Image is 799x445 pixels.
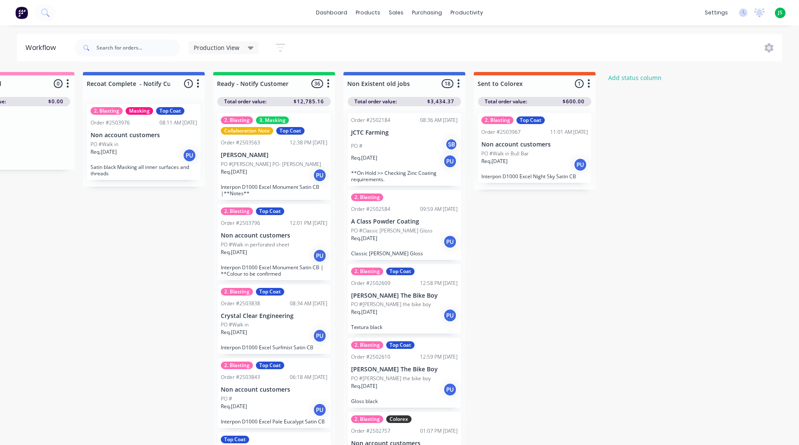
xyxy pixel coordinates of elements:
[91,132,197,139] p: Non account customers
[354,98,397,105] span: Total order value:
[351,154,377,162] p: Req. [DATE]
[313,169,327,182] div: PU
[290,139,327,146] div: 12:38 PM [DATE]
[294,98,324,105] span: $12,785.16
[290,373,327,381] div: 06:18 AM [DATE]
[351,366,458,373] p: [PERSON_NAME] The Bike Boy
[574,158,587,171] div: PU
[217,113,331,200] div: 2. Blasting3. MaskingCollaboration NoteTop CoatOrder #250356312:38 PM [DATE][PERSON_NAME]PO #[PER...
[351,427,390,435] div: Order #2502757
[700,6,732,19] div: settings
[351,292,458,299] p: [PERSON_NAME] The Bike Boy
[351,129,458,136] p: JCTC Farming
[221,168,247,176] p: Req. [DATE]
[91,164,197,177] p: Satin black Masking all inner surfaces and threads
[351,142,362,150] p: PO #
[276,127,305,135] div: Top Coat
[91,107,123,115] div: 2. Blasting
[194,43,239,52] span: Production View
[224,98,266,105] span: Total order value:
[386,415,412,423] div: Colorex
[485,98,527,105] span: Total order value:
[550,128,588,136] div: 11:01 AM [DATE]
[351,218,458,225] p: A Class Powder Coating
[217,285,331,354] div: 2. BlastingTop CoatOrder #250383808:34 AM [DATE]Crystal Clear EngineeringPO #Walk inReq.[DATE]PUI...
[312,6,351,19] a: dashboard
[445,138,458,151] div: SB
[443,155,457,168] div: PU
[156,107,184,115] div: Top Coat
[351,227,433,235] p: PO #Classic [PERSON_NAME] Gloss
[351,268,383,275] div: 2. Blasting
[290,300,327,307] div: 08:34 AM [DATE]
[420,353,458,361] div: 12:59 PM [DATE]
[563,98,585,105] span: $600.00
[443,309,457,322] div: PU
[313,329,327,343] div: PU
[481,150,529,158] p: PO #Walk in Bull Bar
[481,128,521,136] div: Order #2503967
[221,139,260,146] div: Order #2503563
[420,116,458,124] div: 08:36 AM [DATE]
[351,6,384,19] div: products
[221,219,260,227] div: Order #2503796
[221,418,327,425] p: Interpon D1000 Excel Pale Eucalypt Satin CB
[256,288,284,296] div: Top Coat
[126,107,153,115] div: Masking
[351,116,390,124] div: Order #2502184
[221,329,247,336] p: Req. [DATE]
[351,375,431,382] p: PO #[PERSON_NAME] the bike boy
[221,300,260,307] div: Order #2503838
[221,386,327,393] p: Non account customers
[351,341,383,349] div: 2. Blasting
[778,9,783,17] span: JS
[221,241,289,249] p: PO #Walk in perforated sheet
[348,338,461,408] div: 2. BlastingTop CoatOrder #250261012:59 PM [DATE][PERSON_NAME] The Bike BoyPO #[PERSON_NAME] the b...
[351,308,377,316] p: Req. [DATE]
[604,72,666,83] button: Add status column
[351,235,377,242] p: Req. [DATE]
[221,436,249,443] div: Top Coat
[351,415,383,423] div: 2. Blasting
[221,116,253,124] div: 2. Blasting
[420,205,458,213] div: 09:59 AM [DATE]
[351,250,458,257] p: Classic [PERSON_NAME] Gloss
[420,279,458,287] div: 12:58 PM [DATE]
[384,6,408,19] div: sales
[217,204,331,280] div: 2. BlastingTop CoatOrder #250379612:01 PM [DATE]Non account customersPO #Walk in perforated sheet...
[159,119,197,127] div: 08:11 AM [DATE]
[221,312,327,320] p: Crystal Clear Engineering
[351,193,383,201] div: 2. Blasting
[221,184,327,196] p: Interpon D1000 Excel Monument Satin CB |**Notes**
[221,232,327,239] p: Non account customers
[256,362,284,369] div: Top Coat
[481,158,508,165] p: Req. [DATE]
[221,127,273,135] div: Collaboration Note
[15,6,28,19] img: Factory
[221,152,327,159] p: [PERSON_NAME]
[348,190,461,260] div: 2. BlastingOrder #250258409:59 AM [DATE]A Class Powder CoatingPO #Classic [PERSON_NAME] GlossReq....
[256,207,284,215] div: Top Coat
[420,427,458,435] div: 01:07 PM [DATE]
[351,205,390,213] div: Order #2502584
[408,6,446,19] div: purchasing
[313,249,327,263] div: PU
[221,160,321,168] p: PO #[PERSON_NAME] PO- [PERSON_NAME]
[351,279,390,287] div: Order #2502609
[443,235,457,249] div: PU
[481,173,588,180] p: Interpon D1000 Excel Night Sky Satin CB
[221,362,253,369] div: 2. Blasting
[351,170,458,182] p: **On Hold >> Checking Zinc Coating requirements.
[221,249,247,256] p: Req. [DATE]
[481,116,513,124] div: 2. Blasting
[443,383,457,396] div: PU
[221,344,327,351] p: Interpon D1000 Excel Surfmist Satin CB
[221,373,260,381] div: Order #2503843
[351,353,390,361] div: Order #2502610
[481,141,588,148] p: Non account customers
[48,98,63,105] span: $0.00
[348,264,461,334] div: 2. BlastingTop CoatOrder #250260912:58 PM [DATE][PERSON_NAME] The Bike BoyPO #[PERSON_NAME] the b...
[348,113,461,186] div: Order #250218408:36 AM [DATE]JCTC FarmingPO #SBReq.[DATE]PU**On Hold >> Checking Zinc Coating req...
[351,398,458,404] p: Gloss black
[351,301,431,308] p: PO #[PERSON_NAME] the bike boy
